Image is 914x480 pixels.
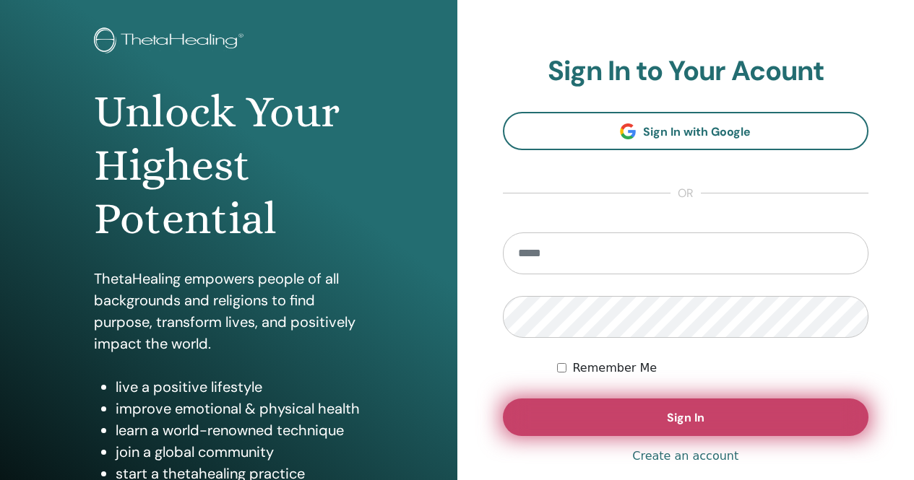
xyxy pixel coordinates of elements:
[116,376,363,398] li: live a positive lifestyle
[503,112,869,150] a: Sign In with Google
[667,410,704,425] span: Sign In
[94,268,363,354] p: ThetaHealing empowers people of all backgrounds and religions to find purpose, transform lives, a...
[503,55,869,88] h2: Sign In to Your Acount
[643,124,751,139] span: Sign In with Google
[671,185,701,202] span: or
[94,85,363,246] h1: Unlock Your Highest Potential
[116,441,363,463] li: join a global community
[503,398,869,436] button: Sign In
[632,448,738,465] a: Create an account
[557,359,868,377] div: Keep me authenticated indefinitely or until I manually logout
[572,359,657,377] label: Remember Me
[116,419,363,441] li: learn a world-renowned technique
[116,398,363,419] li: improve emotional & physical health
